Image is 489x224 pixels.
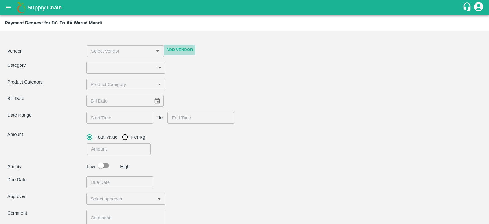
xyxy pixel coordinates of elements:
[28,3,462,12] a: Supply Chain
[5,21,102,25] b: Payment Request for DC FruitX Warud Mandi
[155,195,163,203] button: Open
[87,163,95,170] p: Low
[7,176,86,183] p: Due Date
[89,47,144,55] input: Select Vendor
[131,134,145,140] span: Per Kg
[155,80,163,88] button: Open
[7,193,86,200] p: Approver
[158,114,163,121] span: To
[7,95,86,102] p: Bill Date
[28,5,62,11] b: Supply Chain
[120,163,130,170] p: High
[462,2,473,13] div: customer-support
[7,131,84,138] p: Amount
[86,95,149,107] input: Bill Date
[151,95,163,107] button: Choose date
[7,79,86,85] p: Product Category
[15,2,28,14] img: logo
[88,195,154,203] input: Select approver
[154,47,162,55] button: Open
[96,134,117,140] span: Total value
[7,48,84,54] p: Vendor
[1,1,15,15] button: open drawer
[7,62,86,69] p: Category
[86,176,149,188] input: Choose date
[164,45,195,55] button: Add Vendor
[87,143,151,155] input: Amount
[7,112,86,118] p: Date Range
[86,112,149,123] input: Choose date
[167,112,230,123] input: Choose date
[7,163,84,170] p: Priority
[473,1,484,14] div: account of current user
[7,210,86,216] p: Comment
[88,80,154,88] input: Product Category
[87,131,150,143] div: payment_amount_type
